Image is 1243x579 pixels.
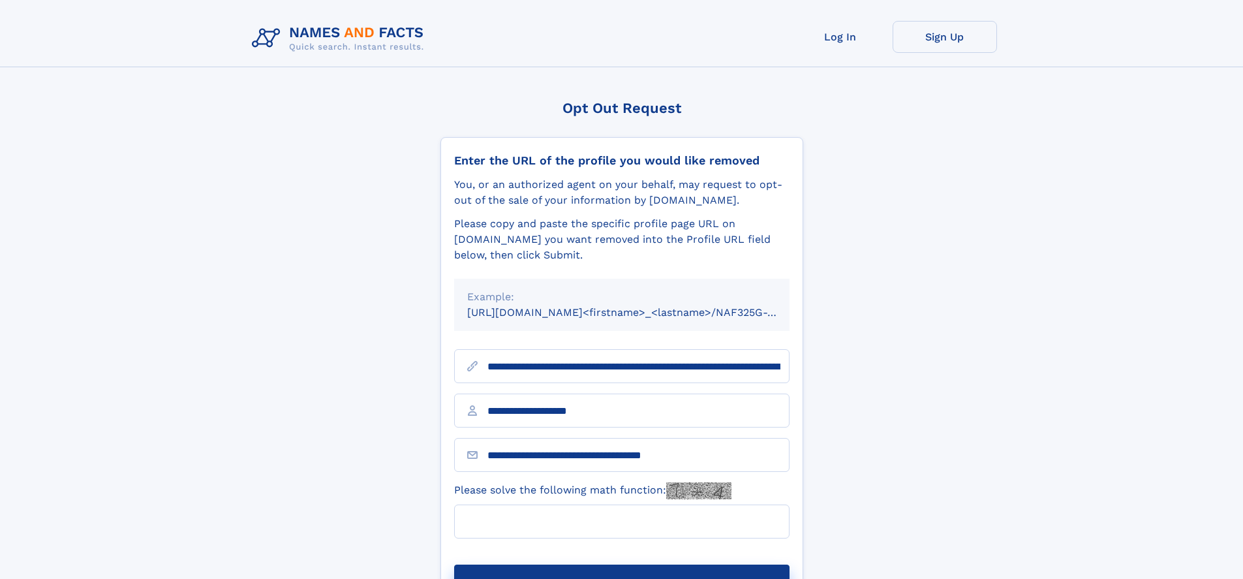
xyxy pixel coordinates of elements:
[440,100,803,116] div: Opt Out Request
[893,21,997,53] a: Sign Up
[788,21,893,53] a: Log In
[454,177,790,208] div: You, or an authorized agent on your behalf, may request to opt-out of the sale of your informatio...
[454,482,731,499] label: Please solve the following math function:
[467,289,776,305] div: Example:
[467,306,814,319] small: [URL][DOMAIN_NAME]<firstname>_<lastname>/NAF325G-xxxxxxxx
[454,153,790,168] div: Enter the URL of the profile you would like removed
[247,21,435,56] img: Logo Names and Facts
[454,216,790,263] div: Please copy and paste the specific profile page URL on [DOMAIN_NAME] you want removed into the Pr...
